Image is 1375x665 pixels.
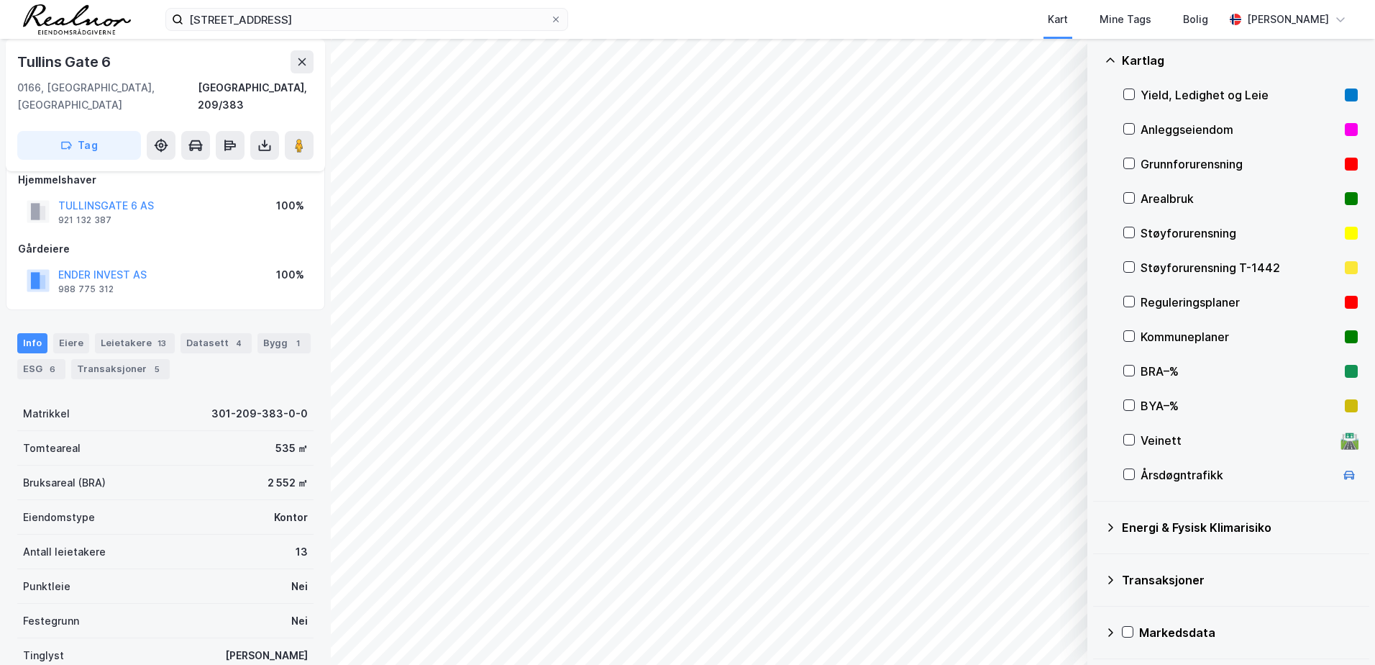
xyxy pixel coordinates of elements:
[23,578,70,595] div: Punktleie
[291,578,308,595] div: Nei
[1141,294,1339,311] div: Reguleringsplaner
[23,543,106,561] div: Antall leietakere
[23,612,79,630] div: Festegrunn
[183,9,550,30] input: Søk på adresse, matrikkel, gårdeiere, leietakere eller personer
[225,647,308,664] div: [PERSON_NAME]
[211,405,308,422] div: 301-209-383-0-0
[1141,190,1339,207] div: Arealbruk
[1340,431,1359,450] div: 🛣️
[1141,397,1339,415] div: BYA–%
[268,474,308,492] div: 2 552 ㎡
[1100,11,1151,28] div: Mine Tags
[1141,121,1339,138] div: Anleggseiendom
[181,333,252,353] div: Datasett
[1303,596,1375,665] iframe: Chat Widget
[296,543,308,561] div: 13
[1048,11,1068,28] div: Kart
[1122,519,1358,536] div: Energi & Fysisk Klimarisiko
[1141,155,1339,173] div: Grunnforurensning
[53,333,89,353] div: Eiere
[17,79,198,114] div: 0166, [GEOGRAPHIC_DATA], [GEOGRAPHIC_DATA]
[1141,259,1339,276] div: Støyforurensning T-1442
[23,509,95,526] div: Eiendomstype
[18,240,313,258] div: Gårdeiere
[276,197,304,214] div: 100%
[17,131,141,160] button: Tag
[1183,11,1208,28] div: Bolig
[1139,624,1358,641] div: Markedsdata
[232,336,246,350] div: 4
[276,266,304,284] div: 100%
[71,359,170,379] div: Transaksjoner
[291,612,308,630] div: Nei
[1141,466,1335,484] div: Årsdøgntrafikk
[58,284,114,295] div: 988 775 312
[198,79,314,114] div: [GEOGRAPHIC_DATA], 209/383
[1247,11,1329,28] div: [PERSON_NAME]
[23,647,64,664] div: Tinglyst
[23,405,70,422] div: Matrikkel
[1303,596,1375,665] div: Kontrollprogram for chat
[17,333,47,353] div: Info
[1122,571,1358,589] div: Transaksjoner
[274,509,308,526] div: Kontor
[1141,363,1339,380] div: BRA–%
[17,50,114,73] div: Tullins Gate 6
[1122,52,1358,69] div: Kartlag
[1141,432,1335,449] div: Veinett
[23,474,106,492] div: Bruksareal (BRA)
[257,333,311,353] div: Bygg
[58,214,111,226] div: 921 132 387
[291,336,305,350] div: 1
[18,171,313,189] div: Hjemmelshaver
[1141,86,1339,104] div: Yield, Ledighet og Leie
[1141,225,1339,242] div: Støyforurensning
[275,440,308,457] div: 535 ㎡
[155,336,169,350] div: 13
[17,359,65,379] div: ESG
[23,4,131,35] img: realnor-logo.934646d98de889bb5806.png
[150,362,164,376] div: 5
[1141,328,1339,345] div: Kommuneplaner
[23,440,81,457] div: Tomteareal
[95,333,175,353] div: Leietakere
[45,362,60,376] div: 6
